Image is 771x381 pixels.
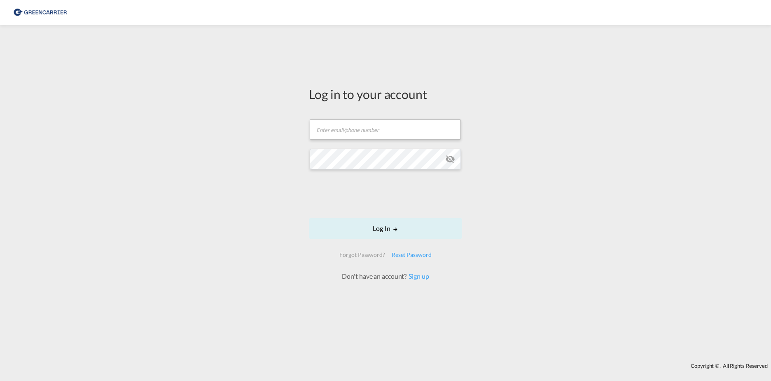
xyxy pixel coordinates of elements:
button: LOGIN [309,218,462,239]
iframe: reCAPTCHA [323,178,448,210]
div: Reset Password [388,247,435,262]
div: Don't have an account? [333,272,438,281]
div: Forgot Password? [336,247,388,262]
img: 8cf206808afe11efa76fcd1e3d746489.png [12,3,68,22]
input: Enter email/phone number [310,119,461,140]
md-icon: icon-eye-off [445,154,455,164]
div: Log in to your account [309,85,462,103]
a: Sign up [407,272,429,280]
